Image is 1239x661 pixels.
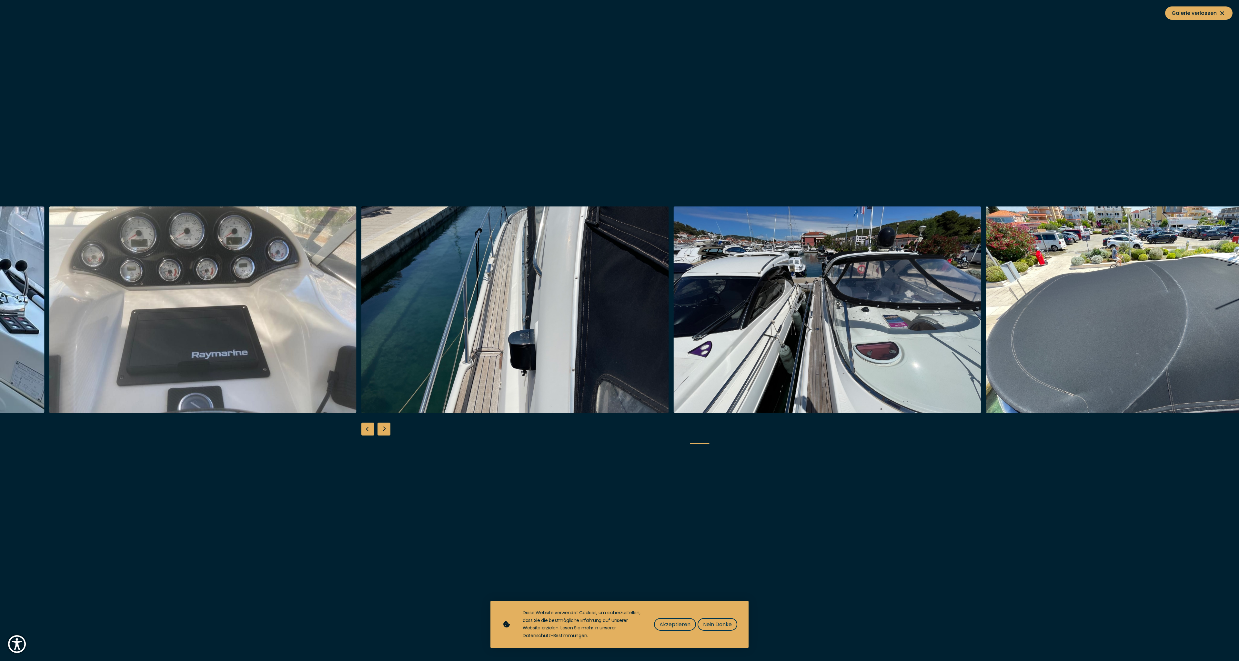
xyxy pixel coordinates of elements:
span: Akzeptieren [660,620,690,628]
div: Diese Website verwendet Cookies, um sicherzustellen, dass Sie die bestmögliche Erfahrung auf unse... [523,609,641,640]
button: Akzeptieren [654,618,696,631]
img: Merk&Merk [674,206,981,413]
button: Show Accessibility Preferences [6,634,27,655]
button: Nein Danke [698,618,737,631]
img: Merk&Merk [361,206,669,413]
span: Nein Danke [703,620,732,628]
a: Datenschutz-Bestimmungen [523,632,587,639]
